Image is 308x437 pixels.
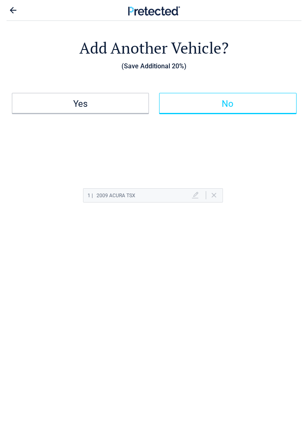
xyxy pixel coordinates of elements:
span: 1 | [88,193,93,198]
h2: No [160,101,296,106]
img: Main Logo [128,6,180,16]
a: Delete [211,193,216,198]
h2: Add Another Vehicle? [7,38,301,59]
h2: Yes [13,101,148,106]
h3: (Save Additional 20%) [7,61,301,72]
h2: 2009 ACURA TSX [88,191,192,201]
